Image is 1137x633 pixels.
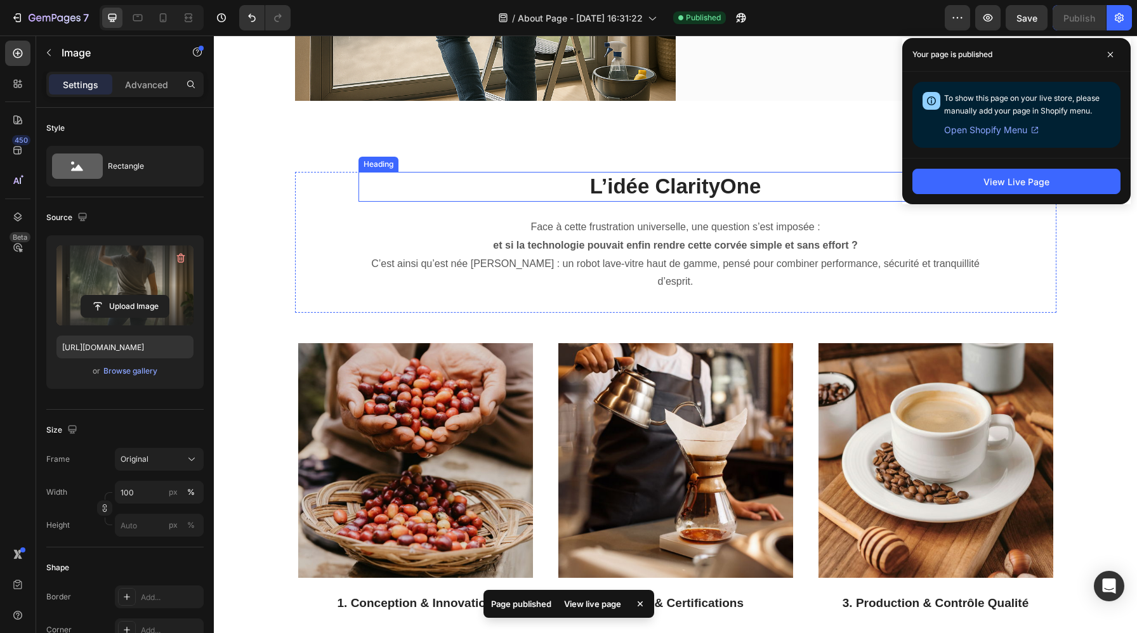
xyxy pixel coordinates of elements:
[108,152,185,181] div: Rectangle
[115,448,204,471] button: Original
[239,5,291,30] div: Undo/Redo
[46,486,67,498] label: Width
[83,10,89,25] p: 7
[183,518,199,533] button: px
[141,592,200,603] div: Add...
[46,454,70,465] label: Frame
[183,485,199,500] button: px
[944,122,1027,138] span: Open Shopify Menu
[169,486,178,498] div: px
[983,175,1049,188] div: View Live Page
[5,5,95,30] button: 7
[166,485,181,500] button: %
[93,363,100,379] span: or
[169,519,178,531] div: px
[125,78,168,91] p: Advanced
[944,93,1100,115] span: To show this page on your live store, please manually add your page in Shopify menu.
[1063,11,1095,25] div: Publish
[214,36,1137,633] iframe: Design area
[103,365,157,377] div: Browse gallery
[1016,13,1037,23] span: Save
[12,135,30,145] div: 450
[115,481,204,504] input: px%
[81,295,169,318] button: Upload Image
[46,422,80,439] div: Size
[912,169,1121,194] button: View Live Page
[103,365,158,377] button: Browse gallery
[279,204,643,215] strong: et si la technologie pouvait enfin rendre cette corvée simple et sans effort ?
[556,595,629,613] div: View live page
[46,591,71,603] div: Border
[82,559,321,577] p: 1. Conception & Innovation
[121,454,148,465] span: Original
[603,559,841,577] p: 3. Production & Contrôle Qualité
[343,559,581,577] p: 2. Tests & Certifications
[491,597,551,610] p: Page published
[63,78,98,91] p: Settings
[345,308,579,542] img: Alt Image
[46,519,70,531] label: Height
[686,12,721,23] span: Published
[605,308,839,542] img: Alt Image
[56,336,194,358] input: https://example.com/image.jpg
[46,209,90,226] div: Source
[1053,5,1106,30] button: Publish
[46,122,65,134] div: Style
[10,232,30,242] div: Beta
[1094,571,1124,601] div: Open Intercom Messenger
[84,308,319,542] img: Alt Image
[1006,5,1048,30] button: Save
[46,562,69,573] div: Shape
[912,48,992,61] p: Your page is published
[62,45,169,60] p: Image
[512,11,515,25] span: /
[166,518,181,533] button: %
[187,519,195,531] div: %
[115,514,204,537] input: px%
[187,486,195,498] div: %
[518,11,643,25] span: About Page - [DATE] 16:31:22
